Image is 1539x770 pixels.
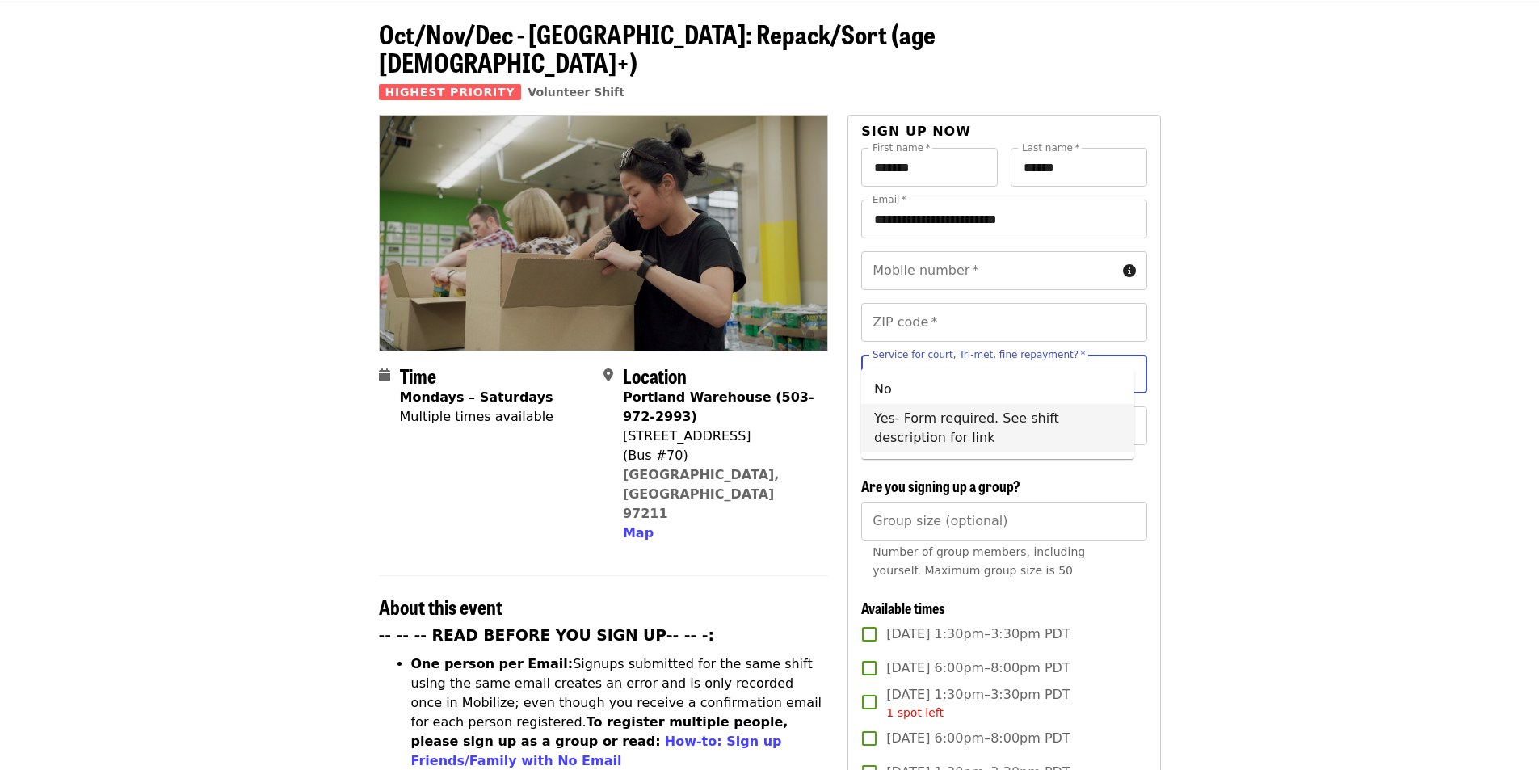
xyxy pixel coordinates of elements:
[411,734,782,768] a: How-to: Sign up Friends/Family with No Email
[1098,363,1121,385] button: Clear
[861,124,971,139] span: Sign up now
[861,475,1020,496] span: Are you signing up a group?
[400,389,553,405] strong: Mondays – Saturdays
[1123,263,1136,279] i: circle-info icon
[1119,363,1142,385] button: Close
[861,148,998,187] input: First name
[603,368,613,383] i: map-marker-alt icon
[886,658,1070,678] span: [DATE] 6:00pm–8:00pm PDT
[861,597,945,618] span: Available times
[861,502,1146,541] input: [object Object]
[873,143,931,153] label: First name
[528,86,624,99] a: Volunteer Shift
[379,15,936,81] span: Oct/Nov/Dec - [GEOGRAPHIC_DATA]: Repack/Sort (age [DEMOGRAPHIC_DATA]+)
[380,116,828,350] img: Oct/Nov/Dec - Portland: Repack/Sort (age 8+) organized by Oregon Food Bank
[411,714,788,749] strong: To register multiple people, please sign up as a group or read:
[886,685,1070,722] span: [DATE] 1:30pm–3:30pm PDT
[861,404,1134,452] li: Yes- Form required. See shift description for link
[1022,143,1079,153] label: Last name
[379,592,502,621] span: About this event
[886,729,1070,748] span: [DATE] 6:00pm–8:00pm PDT
[411,656,574,671] strong: One person per Email:
[400,407,553,427] div: Multiple times available
[379,84,522,100] span: Highest Priority
[623,446,815,465] div: (Bus #70)
[861,375,1134,404] li: No
[1011,148,1147,187] input: Last name
[623,467,780,521] a: [GEOGRAPHIC_DATA], [GEOGRAPHIC_DATA] 97211
[886,706,944,719] span: 1 spot left
[623,525,654,541] span: Map
[886,625,1070,644] span: [DATE] 1:30pm–3:30pm PDT
[873,195,906,204] label: Email
[861,200,1146,238] input: Email
[623,361,687,389] span: Location
[873,350,1086,360] label: Service for court, Tri-met, fine repayment?
[400,361,436,389] span: Time
[861,303,1146,342] input: ZIP code
[623,524,654,543] button: Map
[623,389,814,424] strong: Portland Warehouse (503-972-2993)
[873,545,1085,577] span: Number of group members, including yourself. Maximum group size is 50
[623,427,815,446] div: [STREET_ADDRESS]
[379,627,715,644] strong: -- -- -- READ BEFORE YOU SIGN UP-- -- -:
[861,251,1116,290] input: Mobile number
[379,368,390,383] i: calendar icon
